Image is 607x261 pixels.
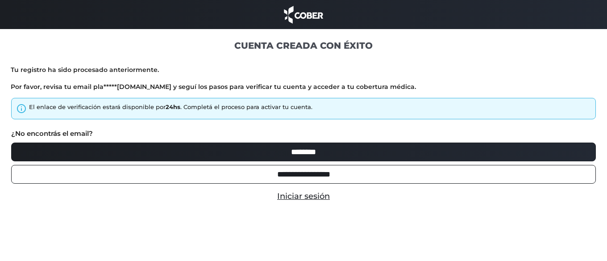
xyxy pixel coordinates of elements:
[11,66,596,91] p: Tu registro ha sido procesado anteriormente. Por favor, revisa tu email pla*****[DOMAIN_NAME] y s...
[277,191,330,201] a: Iniciar sesión
[29,103,312,112] div: El enlace de verificación estará disponible por . Completá el proceso para activar tu cuenta.
[11,129,93,139] label: ¿No encontrás el email?
[11,40,596,51] h1: CUENTA CREADA CON ÉXITO
[166,103,180,110] strong: 24hs
[282,4,325,25] img: cober_marca.png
